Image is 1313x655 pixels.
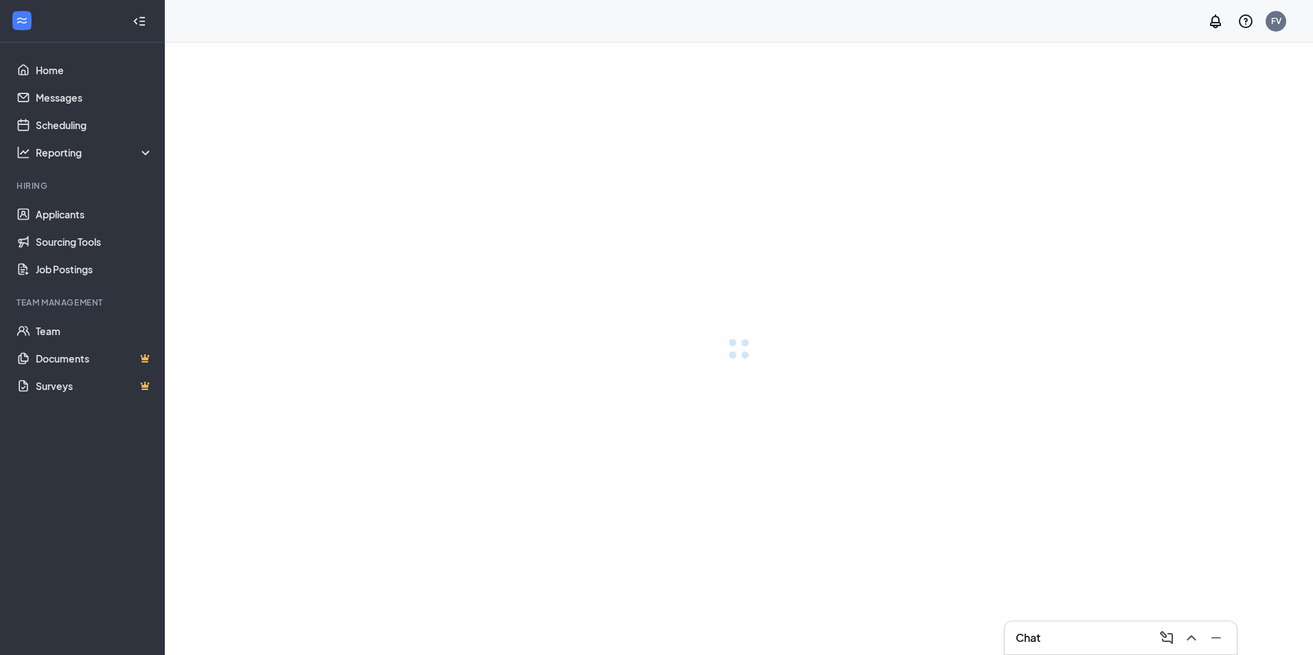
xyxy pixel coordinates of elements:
[1179,627,1201,649] button: ChevronUp
[36,146,154,159] div: Reporting
[36,200,153,228] a: Applicants
[1158,630,1175,646] svg: ComposeMessage
[1204,627,1226,649] button: Minimize
[36,56,153,84] a: Home
[133,14,146,28] svg: Collapse
[1154,627,1176,649] button: ComposeMessage
[16,180,150,192] div: Hiring
[1237,13,1254,30] svg: QuestionInfo
[1207,13,1224,30] svg: Notifications
[16,146,30,159] svg: Analysis
[1183,630,1200,646] svg: ChevronUp
[36,317,153,345] a: Team
[36,111,153,139] a: Scheduling
[36,372,153,400] a: SurveysCrown
[36,255,153,283] a: Job Postings
[1271,15,1281,27] div: FV
[1016,630,1040,645] h3: Chat
[1208,630,1224,646] svg: Minimize
[36,228,153,255] a: Sourcing Tools
[36,345,153,372] a: DocumentsCrown
[36,84,153,111] a: Messages
[16,297,150,308] div: Team Management
[15,14,29,27] svg: WorkstreamLogo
